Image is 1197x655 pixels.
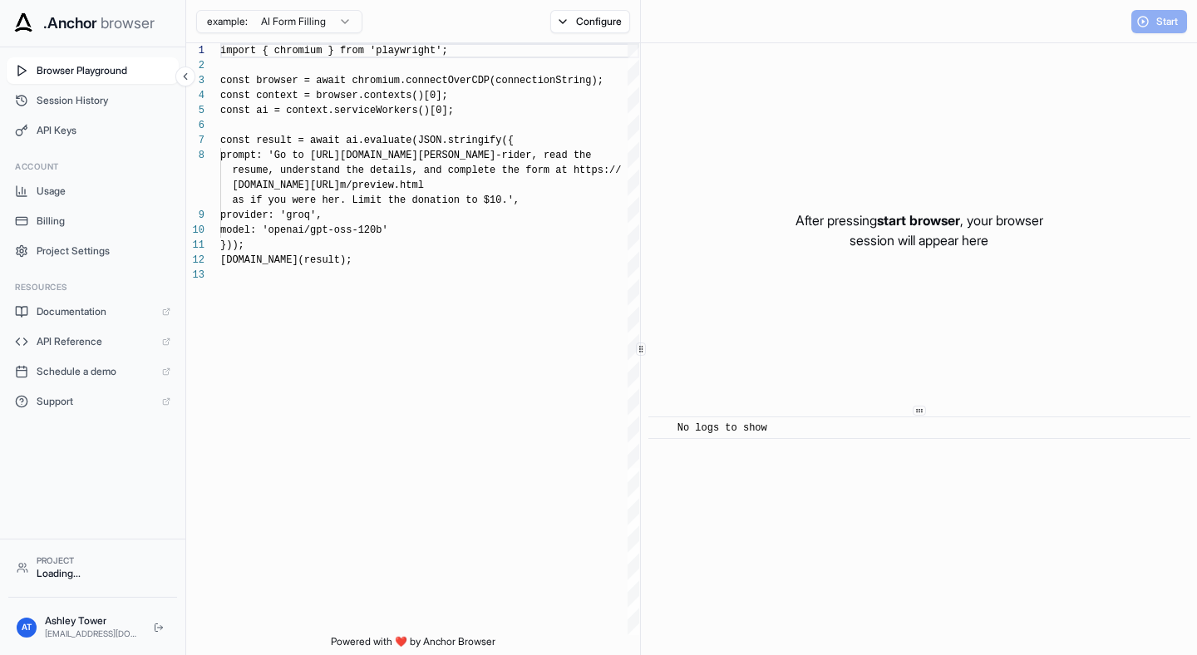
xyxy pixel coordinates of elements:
span: const browser = await chromium.connectOverCDP(conn [220,75,520,86]
div: Ashley Tower [45,614,140,628]
span: const context = browser.contexts()[0]; [220,90,448,101]
button: Billing [7,208,179,234]
div: 10 [186,223,204,238]
span: model: 'openai/gpt-oss-120b' [220,224,388,236]
span: start browser [877,212,960,229]
button: Usage [7,178,179,204]
button: Configure [550,10,631,33]
div: 11 [186,238,204,253]
a: Support [7,388,179,415]
span: [DOMAIN_NAME][URL] [232,180,340,191]
span: browser [101,12,155,35]
span: Billing [37,214,170,228]
div: Loading... [37,567,169,580]
span: [DOMAIN_NAME](result); [220,254,352,266]
span: ectionString); [520,75,603,86]
span: Session History [37,94,170,107]
button: ProjectLoading... [8,548,177,587]
span: .Anchor [43,12,97,35]
div: 5 [186,103,204,118]
div: 1 [186,43,204,58]
button: Browser Playground [7,57,179,84]
button: Project Settings [7,238,179,264]
span: })); [220,239,244,251]
button: API Keys [7,117,179,144]
button: Logout [149,618,169,638]
div: 7 [186,133,204,148]
h3: Account [15,160,170,173]
a: API Reference [7,328,179,355]
div: [EMAIL_ADDRESS][DOMAIN_NAME] [45,628,140,640]
span: import { chromium } from 'playwright'; [220,45,448,57]
span: No logs to show [677,422,767,434]
span: resume, understand the details, and complete the f [232,165,531,176]
span: Powered with ❤️ by Anchor Browser [331,635,495,655]
span: provider: 'groq', [220,209,322,221]
span: API Reference [37,335,154,348]
div: 3 [186,73,204,88]
div: 6 [186,118,204,133]
span: Schedule a demo [37,365,154,378]
span: orm at https:// [531,165,621,176]
a: Schedule a demo [7,358,179,385]
span: AT [22,621,32,633]
h3: Resources [15,281,170,293]
span: ​ [657,420,665,436]
p: After pressing , your browser session will appear here [796,210,1043,250]
span: const ai = context.serviceWorkers()[0]; [220,105,454,116]
span: Documentation [37,305,154,318]
span: const result = await ai.evaluate(JSON.stringify({ [220,135,514,146]
span: prompt: 'Go to [URL][DOMAIN_NAME][PERSON_NAME] [220,150,495,161]
span: -rider, read the [495,150,591,161]
div: 4 [186,88,204,103]
span: as if you were her. Limit the donation to $10.', [232,195,520,206]
div: 8 [186,148,204,163]
span: m/preview.html [340,180,424,191]
span: Support [37,395,154,408]
span: example: [207,15,248,28]
a: Documentation [7,298,179,325]
span: Usage [37,185,170,198]
button: Session History [7,87,179,114]
div: 2 [186,58,204,73]
span: Browser Playground [37,64,170,77]
div: 13 [186,268,204,283]
span: Project Settings [37,244,170,258]
div: 12 [186,253,204,268]
div: Project [37,554,169,567]
img: Anchor Icon [10,10,37,37]
span: API Keys [37,124,170,137]
div: 9 [186,208,204,223]
button: Collapse sidebar [175,66,195,86]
